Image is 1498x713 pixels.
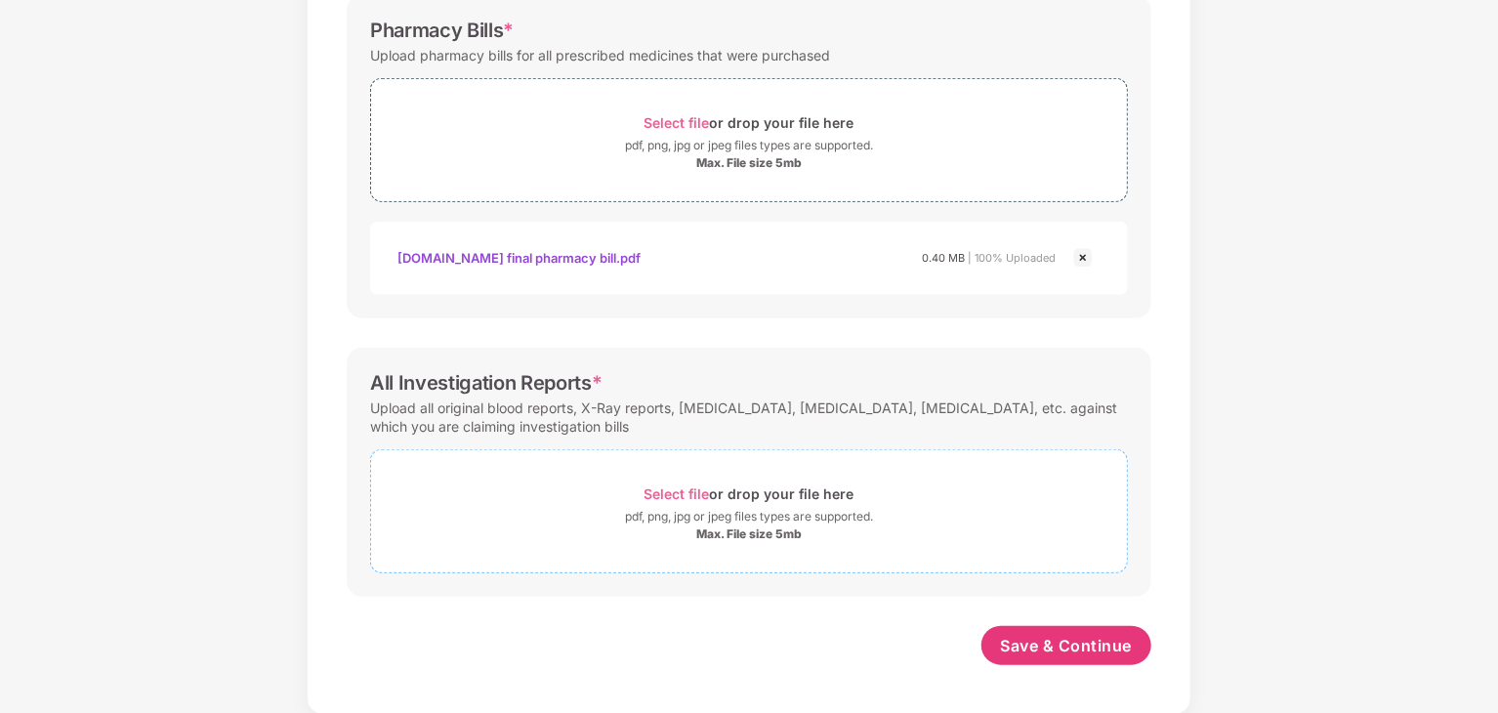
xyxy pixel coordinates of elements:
div: Upload pharmacy bills for all prescribed medicines that were purchased [370,42,830,68]
span: Select fileor drop your file herepdf, png, jpg or jpeg files types are supported.Max. File size 5mb [371,465,1127,558]
span: Select fileor drop your file herepdf, png, jpg or jpeg files types are supported.Max. File size 5mb [371,94,1127,187]
div: pdf, png, jpg or jpeg files types are supported. [625,507,873,526]
span: 0.40 MB [922,251,965,265]
span: Save & Continue [1001,635,1133,656]
div: Max. File size 5mb [696,155,802,171]
img: svg+xml;base64,PHN2ZyBpZD0iQ3Jvc3MtMjR4MjQiIHhtbG5zPSJodHRwOi8vd3d3LnczLm9yZy8yMDAwL3N2ZyIgd2lkdG... [1071,246,1095,270]
button: Save & Continue [981,626,1152,665]
div: Upload all original blood reports, X-Ray reports, [MEDICAL_DATA], [MEDICAL_DATA], [MEDICAL_DATA],... [370,395,1128,440]
div: Pharmacy Bills [370,19,514,42]
div: [DOMAIN_NAME] final pharmacy bill.pdf [397,241,641,274]
div: or drop your file here [645,481,854,507]
div: pdf, png, jpg or jpeg files types are supported. [625,136,873,155]
span: Select file [645,485,710,502]
div: Max. File size 5mb [696,526,802,542]
div: or drop your file here [645,109,854,136]
span: | 100% Uploaded [968,251,1056,265]
span: Select file [645,114,710,131]
div: All Investigation Reports [370,371,603,395]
